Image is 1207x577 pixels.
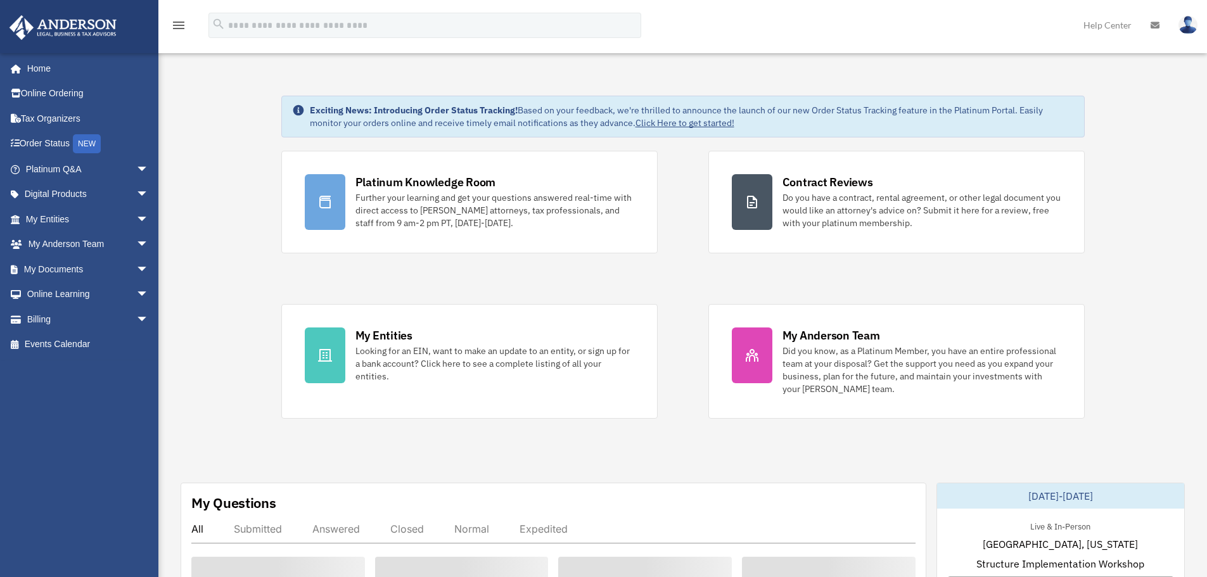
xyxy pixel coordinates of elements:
a: Order StatusNEW [9,131,168,157]
a: My Anderson Teamarrow_drop_down [9,232,168,257]
span: Structure Implementation Workshop [976,556,1144,571]
span: arrow_drop_down [136,282,162,308]
a: Contract Reviews Do you have a contract, rental agreement, or other legal document you would like... [708,151,1085,253]
a: Click Here to get started! [635,117,734,129]
a: menu [171,22,186,33]
img: Anderson Advisors Platinum Portal [6,15,120,40]
a: My Documentsarrow_drop_down [9,257,168,282]
a: Online Ordering [9,81,168,106]
div: Expedited [520,523,568,535]
a: Billingarrow_drop_down [9,307,168,332]
div: Further your learning and get your questions answered real-time with direct access to [PERSON_NAM... [355,191,634,229]
div: All [191,523,203,535]
div: Normal [454,523,489,535]
div: Closed [390,523,424,535]
div: Looking for an EIN, want to make an update to an entity, or sign up for a bank account? Click her... [355,345,634,383]
div: Platinum Knowledge Room [355,174,496,190]
a: Events Calendar [9,332,168,357]
span: [GEOGRAPHIC_DATA], [US_STATE] [983,536,1138,552]
a: Platinum Knowledge Room Further your learning and get your questions answered real-time with dire... [281,151,658,253]
div: NEW [73,134,101,153]
div: My Entities [355,327,412,343]
div: My Questions [191,493,276,512]
a: My Entitiesarrow_drop_down [9,206,168,232]
img: User Pic [1178,16,1197,34]
strong: Exciting News: Introducing Order Status Tracking! [310,105,518,116]
i: menu [171,18,186,33]
a: Home [9,56,162,81]
span: arrow_drop_down [136,257,162,282]
a: Online Learningarrow_drop_down [9,282,168,307]
div: My Anderson Team [782,327,880,343]
span: arrow_drop_down [136,156,162,182]
div: Submitted [234,523,282,535]
div: [DATE]-[DATE] [937,483,1184,509]
a: Digital Productsarrow_drop_down [9,182,168,207]
a: My Entities Looking for an EIN, want to make an update to an entity, or sign up for a bank accoun... [281,304,658,419]
div: Live & In-Person [1020,519,1101,532]
span: arrow_drop_down [136,307,162,333]
i: search [212,17,226,31]
div: Did you know, as a Platinum Member, you have an entire professional team at your disposal? Get th... [782,345,1061,395]
a: Tax Organizers [9,106,168,131]
a: Platinum Q&Aarrow_drop_down [9,156,168,182]
span: arrow_drop_down [136,182,162,208]
span: arrow_drop_down [136,206,162,232]
a: My Anderson Team Did you know, as a Platinum Member, you have an entire professional team at your... [708,304,1085,419]
div: Contract Reviews [782,174,873,190]
div: Based on your feedback, we're thrilled to announce the launch of our new Order Status Tracking fe... [310,104,1074,129]
span: arrow_drop_down [136,232,162,258]
div: Do you have a contract, rental agreement, or other legal document you would like an attorney's ad... [782,191,1061,229]
div: Answered [312,523,360,535]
